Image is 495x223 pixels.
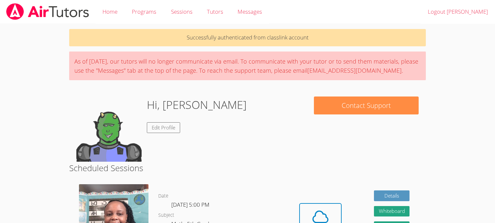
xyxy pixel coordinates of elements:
[6,3,90,20] img: airtutors_banner-c4298cdbf04f3fff15de1276eac7730deb9818008684d7c2e4769d2f7ddbe033.png
[171,201,209,208] span: [DATE] 5:00 PM
[69,29,425,46] p: Successfully authenticated from classlink account
[158,192,168,200] dt: Date
[238,8,262,15] span: Messages
[69,162,425,174] h2: Scheduled Sessions
[69,52,425,80] div: As of [DATE], our tutors will no longer communicate via email. To communicate with your tutor or ...
[314,97,418,114] button: Contact Support
[76,97,142,162] img: default.png
[147,122,180,133] a: Edit Profile
[158,211,174,219] dt: Subject
[374,206,410,217] button: Whiteboard
[147,97,247,113] h1: Hi, [PERSON_NAME]
[374,190,410,201] a: Details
